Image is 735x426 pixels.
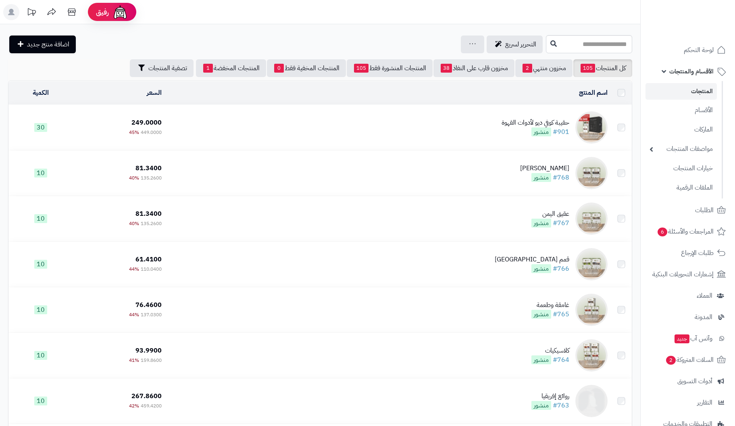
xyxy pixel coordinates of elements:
img: كلاسيكيات [575,339,608,372]
a: التقارير [645,393,730,412]
span: 267.8600 [131,391,162,401]
img: عقيق اليمن [575,203,608,235]
a: المراجعات والأسئلة6 [645,222,730,241]
span: 61.4100 [135,255,162,264]
a: الطلبات [645,200,730,220]
div: حقيبة كوفي ديو لأدوات القهوة [502,118,569,127]
span: منشور [531,219,551,228]
a: مواصفات المنتجات [645,140,717,158]
img: غامقة وطعمة [575,294,608,326]
span: 81.3400 [135,163,162,173]
a: السعر [147,88,162,98]
a: الماركات [645,121,717,138]
div: غامقة وطعمة [531,301,569,310]
span: لوحة التحكم [684,44,714,56]
span: 159.8600 [141,357,162,364]
span: 449.0000 [141,129,162,136]
a: #767 [553,218,569,228]
span: رفيق [96,7,109,17]
span: منشور [531,401,551,410]
span: 110.0400 [141,265,162,273]
span: جديد [675,334,689,343]
span: 76.4600 [135,300,162,310]
span: 459.4200 [141,402,162,409]
span: العملاء [697,290,712,301]
span: منشور [531,310,551,319]
span: 10 [34,214,47,223]
a: الأقسام [645,102,717,119]
a: الملفات الرقمية [645,179,717,196]
a: تحديثات المنصة [21,4,42,22]
a: مخزون قارب على النفاذ38 [433,59,514,77]
div: قمم [GEOGRAPHIC_DATA] [495,255,569,264]
span: 81.3400 [135,209,162,219]
a: السلات المتروكة2 [645,350,730,370]
a: الكمية [33,88,49,98]
span: المدونة [695,311,712,323]
span: 38 [441,64,452,73]
a: العملاء [645,286,730,305]
a: #901 [553,127,569,137]
span: إشعارات التحويلات البنكية [652,269,714,280]
span: 135.2600 [141,174,162,182]
span: 135.2600 [141,220,162,227]
a: خيارات المنتجات [645,160,717,177]
a: اسم المنتج [579,88,608,98]
img: روائع إفريقيا [575,385,608,417]
a: #768 [553,173,569,182]
span: 10 [34,397,47,405]
span: أدوات التسويق [677,376,712,387]
span: منشور [531,173,551,182]
a: #764 [553,355,569,365]
span: 44% [129,265,139,273]
a: المنتجات المنشورة فقط105 [347,59,433,77]
span: وآتس آب [674,333,712,344]
span: الطلبات [695,205,714,216]
span: 41% [129,357,139,364]
span: 93.9900 [135,346,162,355]
button: تصفية المنتجات [130,59,194,77]
span: 105 [581,64,595,73]
a: أدوات التسويق [645,372,730,391]
span: التحرير لسريع [505,40,536,49]
span: التقارير [697,397,712,408]
div: كلاسيكيات [531,346,569,355]
span: السلات المتروكة [665,354,714,365]
a: اضافة منتج جديد [9,35,76,53]
span: 42% [129,402,139,409]
div: [PERSON_NAME] [520,164,569,173]
a: كل المنتجات105 [573,59,632,77]
span: 44% [129,311,139,318]
a: المنتجات [645,83,717,100]
span: 0 [274,64,284,73]
a: التحرير لسريع [487,35,543,53]
span: منشور [531,127,551,136]
span: 10 [34,305,47,314]
span: منشور [531,264,551,273]
span: المراجعات والأسئلة [657,226,714,237]
div: عقيق اليمن [531,209,569,219]
span: تصفية المنتجات [148,63,187,73]
span: 137.0300 [141,311,162,318]
a: وآتس آبجديد [645,329,730,348]
img: قمم إندونيسيا [575,248,608,280]
span: 30 [34,123,47,132]
span: طلبات الإرجاع [681,247,714,259]
a: مخزون منتهي2 [515,59,573,77]
a: #766 [553,264,569,274]
span: 105 [354,64,369,73]
img: حقيبة كوفي ديو لأدوات القهوة [575,111,608,144]
span: 10 [34,169,47,177]
span: 10 [34,351,47,360]
span: 6 [658,227,668,236]
span: 2 [666,355,676,365]
a: لوحة التحكم [645,40,730,60]
a: إشعارات التحويلات البنكية [645,265,730,284]
img: تركيش توينز [575,157,608,189]
img: ai-face.png [112,4,128,20]
span: 249.0000 [131,118,162,127]
img: logo-2.png [680,18,727,35]
span: 40% [129,174,139,182]
a: #765 [553,309,569,319]
a: #763 [553,401,569,410]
